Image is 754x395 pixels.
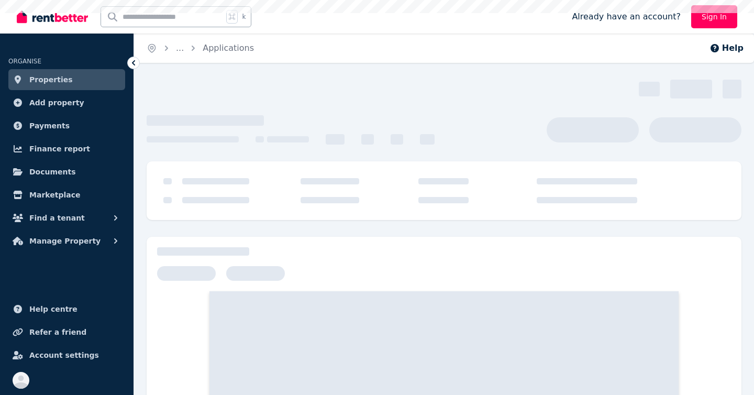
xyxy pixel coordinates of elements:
a: Marketplace [8,184,125,205]
button: Help [709,42,744,54]
span: Payments [29,119,70,132]
a: Help centre [8,299,125,320]
span: Documents [29,166,76,178]
span: Properties [29,73,73,86]
a: Payments [8,115,125,136]
a: Properties [8,69,125,90]
span: Marketplace [29,189,80,201]
span: Help centre [29,303,77,315]
button: Manage Property [8,231,125,251]
span: Account settings [29,349,99,361]
span: ORGANISE [8,58,41,65]
button: Find a tenant [8,207,125,228]
span: Already have an account? [572,10,681,23]
a: Applications [203,43,254,53]
span: Finance report [29,142,90,155]
nav: Breadcrumb [134,34,267,63]
span: Find a tenant [29,212,85,224]
span: Refer a friend [29,326,86,338]
span: ... [176,43,184,53]
span: Add property [29,96,84,109]
span: Manage Property [29,235,101,247]
a: Documents [8,161,125,182]
a: Add property [8,92,125,113]
span: k [242,13,246,21]
a: Account settings [8,345,125,366]
img: RentBetter [17,9,88,25]
a: Sign In [691,5,737,28]
a: Refer a friend [8,322,125,343]
a: Finance report [8,138,125,159]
